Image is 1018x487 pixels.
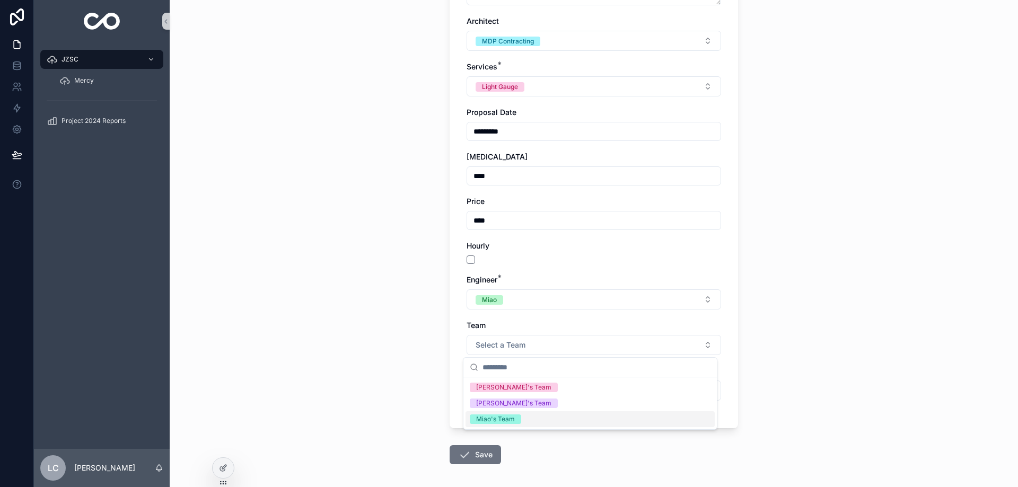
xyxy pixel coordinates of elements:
span: Hourly [467,241,489,250]
button: Select Button [467,31,721,51]
span: Proposal Date [467,108,516,117]
a: JZSC [40,50,163,69]
span: Services [467,62,497,71]
span: Mercy [74,76,94,85]
div: Miao [482,295,497,305]
span: [MEDICAL_DATA] [467,152,528,161]
div: [PERSON_NAME]'s Team [476,383,551,392]
img: App logo [84,13,120,30]
div: Miao's Team [476,414,515,424]
div: scrollable content [34,42,170,144]
a: Mercy [53,71,163,90]
div: Suggestions [463,377,717,429]
span: JZSC [62,55,78,64]
span: LC [48,462,59,474]
button: Select Button [467,76,721,96]
button: Select Button [467,289,721,309]
p: [PERSON_NAME] [74,463,135,473]
span: Select a Team [476,340,525,350]
span: Architect [467,16,499,25]
button: Select Button [467,335,721,355]
span: Team [467,321,486,330]
span: Engineer [467,275,497,284]
a: Project 2024 Reports [40,111,163,130]
div: [PERSON_NAME]'s Team [476,399,551,408]
span: Project 2024 Reports [62,117,126,125]
button: Save [450,445,501,464]
span: Price [467,197,485,206]
div: Light Gauge [482,82,518,92]
div: MDP Contracting [482,37,534,46]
